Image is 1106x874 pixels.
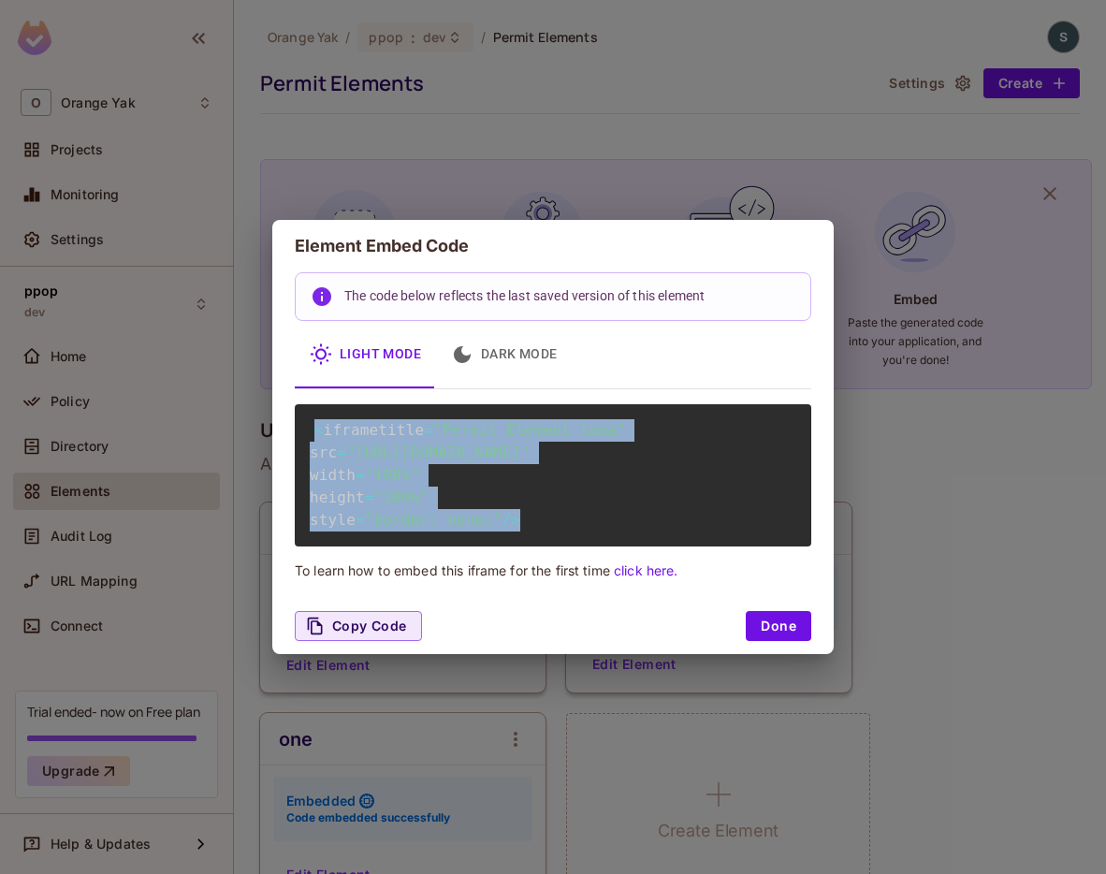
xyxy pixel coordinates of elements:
span: "[URL][DOMAIN_NAME]" [346,444,530,461]
button: Done [746,611,811,641]
span: height [310,488,365,506]
span: title [378,421,424,439]
button: Light Mode [295,321,436,388]
button: Copy Code [295,611,422,641]
span: src [310,444,337,461]
span: / [502,511,511,529]
span: = [356,511,365,529]
p: To learn how to embed this iframe for the first time [295,561,811,579]
span: < [314,421,324,439]
span: "100%" [374,488,429,506]
span: > [511,511,520,529]
a: click here. [614,562,677,578]
span: = [356,466,365,484]
span: "100%" [365,466,420,484]
button: Dark Mode [436,321,573,388]
span: = [424,421,433,439]
div: basic tabs example [295,321,811,388]
div: The code below reflects the last saved version of this element [344,279,705,314]
span: "border: none;" [365,511,502,529]
span: style [310,511,356,529]
span: = [365,488,374,506]
span: "Permit Element lama" [433,421,625,439]
h2: Element Embed Code [272,220,834,272]
span: = [337,444,346,461]
span: width [310,466,356,484]
span: iframe [324,421,379,439]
